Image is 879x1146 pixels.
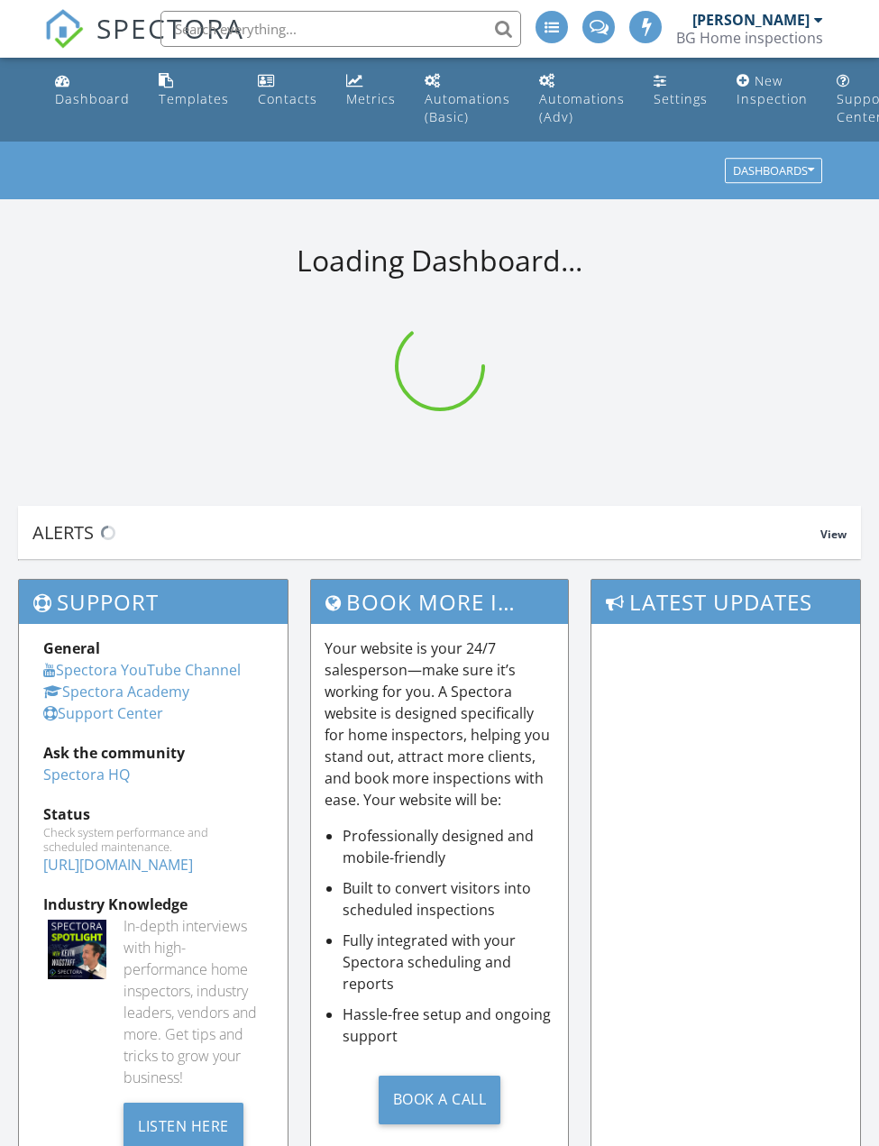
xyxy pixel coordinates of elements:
a: Support Center [43,703,163,723]
div: Dashboard [55,90,130,107]
li: Professionally designed and mobile-friendly [343,825,555,868]
li: Built to convert visitors into scheduled inspections [343,877,555,921]
div: New Inspection [737,72,808,107]
div: [PERSON_NAME] [692,11,810,29]
h3: Latest Updates [591,580,860,624]
div: In-depth interviews with high-performance home inspectors, industry leaders, vendors and more. Ge... [124,915,262,1088]
div: Status [43,803,263,825]
a: Dashboard [48,65,137,116]
div: Industry Knowledge [43,894,263,915]
a: New Inspection [729,65,815,116]
strong: General [43,638,100,658]
input: Search everything... [160,11,521,47]
li: Fully integrated with your Spectora scheduling and reports [343,930,555,995]
a: SPECTORA [44,24,244,62]
span: SPECTORA [96,9,244,47]
a: Spectora YouTube Channel [43,660,241,680]
div: Ask the community [43,742,263,764]
div: Alerts [32,520,820,545]
h3: Book More Inspections [311,580,569,624]
span: View [820,527,847,542]
a: Book a Call [325,1061,555,1138]
div: Automations (Basic) [425,90,510,125]
div: Automations (Adv) [539,90,625,125]
div: Settings [654,90,708,107]
a: Settings [646,65,715,116]
a: Listen Here [124,1115,243,1135]
div: Check system performance and scheduled maintenance. [43,825,263,854]
div: Templates [159,90,229,107]
img: The Best Home Inspection Software - Spectora [44,9,84,49]
div: BG Home inspections [676,29,823,47]
h3: Support [19,580,288,624]
a: Contacts [251,65,325,116]
img: Spectoraspolightmain [48,920,106,978]
div: Contacts [258,90,317,107]
div: Book a Call [379,1076,501,1124]
button: Dashboards [725,159,822,184]
a: [URL][DOMAIN_NAME] [43,855,193,875]
a: Spectora Academy [43,682,189,701]
a: Templates [151,65,236,116]
a: Spectora HQ [43,765,130,784]
li: Hassle-free setup and ongoing support [343,1004,555,1047]
a: Metrics [339,65,403,116]
a: Automations (Basic) [417,65,517,134]
p: Your website is your 24/7 salesperson—make sure it’s working for you. A Spectora website is desig... [325,637,555,811]
a: Automations (Advanced) [532,65,632,134]
div: Dashboards [733,165,814,178]
div: Metrics [346,90,396,107]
